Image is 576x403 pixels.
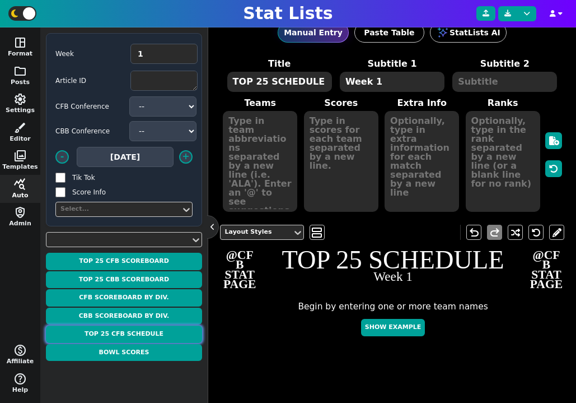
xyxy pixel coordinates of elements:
[430,22,507,43] button: StatLists AI
[336,57,448,71] label: Subtitle 1
[361,319,425,336] button: Show Example
[60,205,176,214] div: Select...
[528,251,564,289] span: @CFB STAT PAGE
[46,289,202,307] button: CFB Scoreboard By Div.
[72,173,139,183] label: Tik Tok
[13,121,27,135] span: brush
[46,308,202,325] button: CBB Scoreboard By Div.
[220,300,566,342] div: Begin by entering one or more team names
[222,251,257,289] span: @CFB STAT PAGE
[55,76,123,86] label: Article ID
[301,96,381,110] label: Scores
[278,22,349,43] button: Manual Entry
[55,150,69,164] button: -
[448,57,561,71] label: Subtitle 2
[46,253,202,270] button: Top 25 CFB Scoreboard
[354,22,424,43] button: Paste Table
[55,49,123,59] label: Week
[220,270,566,283] h2: Week 1
[46,344,202,362] button: Bowl Scores
[220,247,566,273] h1: TOP 25 SCHEDULE
[487,225,502,240] button: redo
[488,226,502,239] span: redo
[13,36,27,49] span: space_dashboard
[13,92,27,106] span: settings
[55,126,123,136] label: CBB Conference
[13,149,27,163] span: photo_library
[466,225,481,240] button: undo
[382,96,462,110] label: Extra Info
[220,96,301,110] label: Teams
[223,57,336,71] label: Title
[227,72,332,92] textarea: TOP 25 SCHEDULE
[179,150,193,164] button: +
[225,228,288,237] div: Layout Styles
[72,187,139,197] label: Score Info
[340,72,444,92] textarea: Week 1
[13,64,27,78] span: folder
[13,178,27,191] span: query_stats
[46,271,202,289] button: Top 25 CBB Scoreboard
[13,372,27,386] span: help
[13,344,27,357] span: monetization_on
[462,96,543,110] label: Ranks
[243,3,333,24] h1: Stat Lists
[467,226,481,239] span: undo
[46,326,202,343] button: Top 25 CFB Schedule
[13,206,27,219] span: shield_person
[55,101,123,112] label: CFB Conference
